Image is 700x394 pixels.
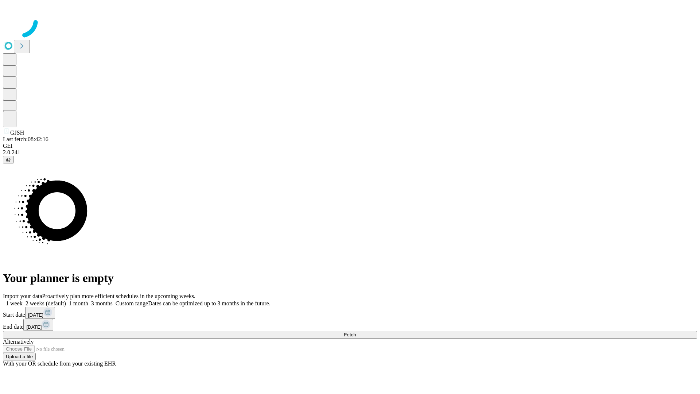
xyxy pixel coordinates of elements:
[3,307,697,319] div: Start date
[148,300,270,306] span: Dates can be optimized up to 3 months in the future.
[3,156,14,163] button: @
[116,300,148,306] span: Custom range
[42,293,195,299] span: Proactively plan more efficient schedules in the upcoming weeks.
[3,149,697,156] div: 2.0.241
[6,157,11,162] span: @
[91,300,113,306] span: 3 months
[3,353,36,360] button: Upload a file
[69,300,88,306] span: 1 month
[344,332,356,337] span: Fetch
[6,300,23,306] span: 1 week
[28,312,43,318] span: [DATE]
[3,319,697,331] div: End date
[26,300,66,306] span: 2 weeks (default)
[25,307,55,319] button: [DATE]
[3,293,42,299] span: Import your data
[3,271,697,285] h1: Your planner is empty
[26,324,42,330] span: [DATE]
[3,339,34,345] span: Alternatively
[3,136,48,142] span: Last fetch: 08:42:16
[10,130,24,136] span: GJSH
[3,331,697,339] button: Fetch
[3,360,116,367] span: With your OR schedule from your existing EHR
[3,143,697,149] div: GEI
[23,319,53,331] button: [DATE]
